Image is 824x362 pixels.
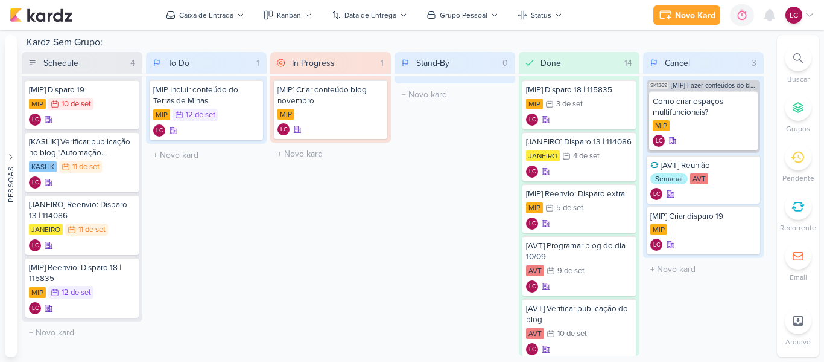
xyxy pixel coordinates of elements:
div: Laís Costa [650,239,662,251]
div: 4 de set [573,152,600,160]
div: [KASLIK] Verificar publicação no blog "Automação residencial..." [29,137,135,158]
div: Criador(a): Laís Costa [526,114,538,126]
div: [MIP] Criar disparo 19 [650,211,756,222]
div: 1 [252,57,264,69]
div: Laís Costa [526,343,538,355]
p: Pendente [782,173,814,184]
input: + Novo kard [24,324,140,341]
button: Novo Kard [653,5,720,25]
div: [MIP] Disparo 18 | 115835 [526,85,632,95]
div: Criador(a): Laís Costa [526,343,538,355]
div: MIP [653,120,670,131]
div: AVT [690,173,708,184]
p: LC [529,221,536,227]
p: LC [32,306,39,312]
div: Pessoas [5,166,16,202]
div: Criador(a): Laís Costa [650,239,662,251]
div: 12 de set [62,289,91,297]
p: LC [32,117,39,123]
div: [MIP Incluir conteúdo do Terras de Minas [153,85,259,106]
span: [MIP] Fazer conteúdos do blog de MIP (Setembro e Outubro) [671,82,758,89]
div: Laís Costa [650,188,662,200]
div: [AVT] Reunião [650,160,756,171]
div: Kardz Sem Grupo: [22,35,772,52]
div: [JANEIRO] Disparo 13 | 114086 [526,137,632,147]
div: JANEIRO [526,150,560,161]
div: Criador(a): Laís Costa [277,123,290,135]
img: kardz.app [10,8,72,22]
p: LC [529,284,536,290]
div: Criador(a): Laís Costa [650,188,662,200]
div: 1 [376,57,388,69]
li: Ctrl + F [777,45,819,85]
div: Criador(a): Laís Costa [526,280,538,293]
p: Arquivo [785,337,811,347]
div: 11 de set [78,226,106,234]
p: LC [653,242,660,248]
div: Laís Costa [29,114,41,126]
div: Criador(a): Laís Costa [526,218,538,230]
div: AVT [526,328,544,339]
div: MIP [526,202,543,213]
div: Criador(a): Laís Costa [29,239,41,251]
div: Laís Costa [277,123,290,135]
div: 3 [747,57,761,69]
div: Laís Costa [653,135,665,147]
div: Criador(a): Laís Costa [29,176,41,189]
div: Laís Costa [526,114,538,126]
p: LC [529,169,536,175]
div: 3 de set [556,100,583,108]
p: LC [32,180,39,186]
div: MIP [277,109,294,120]
div: Criador(a): Laís Costa [526,166,538,178]
p: Grupos [786,123,810,134]
div: JANEIRO [29,224,63,235]
div: Criador(a): Laís Costa [29,114,41,126]
div: Criador(a): Laís Costa [29,302,41,314]
div: 0 [498,57,513,69]
input: + Novo kard [148,146,264,164]
div: [JANEIRO] Reenvio: Disparo 13 | 114086 [29,199,135,221]
div: 12 de set [186,111,215,119]
div: MIP [29,99,46,109]
div: [MIP] Reenvio: Disparo extra [526,189,632,199]
div: AVT [526,265,544,276]
div: 5 de set [556,204,583,212]
div: 10 de set [557,330,587,338]
div: MIP [29,287,46,298]
div: Laís Costa [526,218,538,230]
div: [AVT] Programar blog do dia 10/09 [526,241,632,262]
span: SK1369 [649,82,668,89]
input: + Novo kard [645,260,761,278]
p: LC [790,10,798,21]
div: Semanal [650,173,688,184]
p: Recorrente [780,222,816,233]
div: Novo Kard [675,9,715,22]
p: LC [656,138,662,144]
input: + Novo kard [273,145,388,163]
div: MIP [650,224,667,235]
p: LC [32,243,39,249]
p: LC [156,128,163,134]
p: LC [529,117,536,123]
div: MIP [526,99,543,109]
div: Laís Costa [29,176,41,189]
div: Laís Costa [153,124,165,137]
div: [AVT] Verificar publicação do blog [526,303,632,325]
div: Laís Costa [526,280,538,293]
div: Laís Costa [29,302,41,314]
div: Criador(a): Laís Costa [653,135,665,147]
p: LC [280,127,287,133]
div: [MIP] Reenvio: Disparo 18 | 115835 [29,262,135,284]
p: Email [790,272,807,283]
div: KASLIK [29,161,57,172]
input: + Novo kard [397,86,513,103]
p: LC [653,192,660,198]
div: 11 de set [72,163,100,171]
div: Como criar espaços multifuncionais? [653,96,754,118]
p: LC [529,347,536,353]
button: Pessoas [5,35,17,357]
div: [MIP] Criar conteúdo blog novembro [277,85,384,106]
div: 4 [125,57,140,69]
div: 10 de set [62,100,91,108]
